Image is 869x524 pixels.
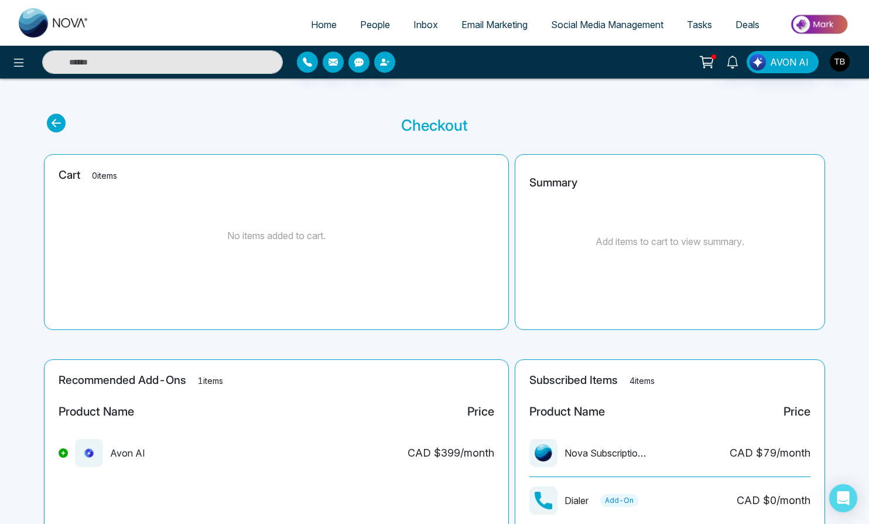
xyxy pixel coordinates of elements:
a: Social Media Management [539,13,675,36]
img: Market-place.gif [777,11,862,38]
img: missing [535,492,552,509]
a: Tasks [675,13,724,36]
h2: Cart [59,169,494,182]
span: AVON AI [770,55,809,69]
div: CAD $ 0 /month [737,492,810,508]
p: Checkout [401,114,468,137]
span: Social Media Management [551,19,663,30]
p: No items added to cart. [227,229,326,243]
span: People [360,19,390,30]
a: Inbox [402,13,450,36]
h2: Subscribed Items [529,374,810,387]
a: Home [299,13,348,36]
div: Open Intercom Messenger [829,484,857,512]
p: Add items to cart to view summary. [596,234,744,249]
img: missing [535,444,552,462]
span: Add-On [600,494,638,507]
button: AVON AI [747,51,819,73]
div: Product Name [59,403,134,420]
img: missing [80,444,98,462]
span: Tasks [687,19,712,30]
span: Deals [735,19,759,30]
div: Product Name [529,403,605,420]
img: User Avatar [830,52,850,72]
div: CAD $ 79 /month [730,445,810,461]
span: 0 items [92,171,117,181]
p: Summary [529,175,577,192]
img: Lead Flow [750,54,766,70]
span: 4 items [629,376,655,386]
div: Price [784,403,810,420]
h2: Recommended Add-Ons [59,374,494,387]
p: Nova Subscription Fee [564,446,646,460]
span: Email Marketing [461,19,528,30]
a: Deals [724,13,771,36]
span: Inbox [413,19,438,30]
img: Nova CRM Logo [19,8,89,38]
div: Price [467,403,494,420]
div: Avon AI [59,439,145,467]
span: Home [311,19,337,30]
p: Dialer [564,494,589,508]
a: Email Marketing [450,13,539,36]
span: 1 items [198,376,223,386]
div: CAD $ 399 /month [408,445,494,461]
a: People [348,13,402,36]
